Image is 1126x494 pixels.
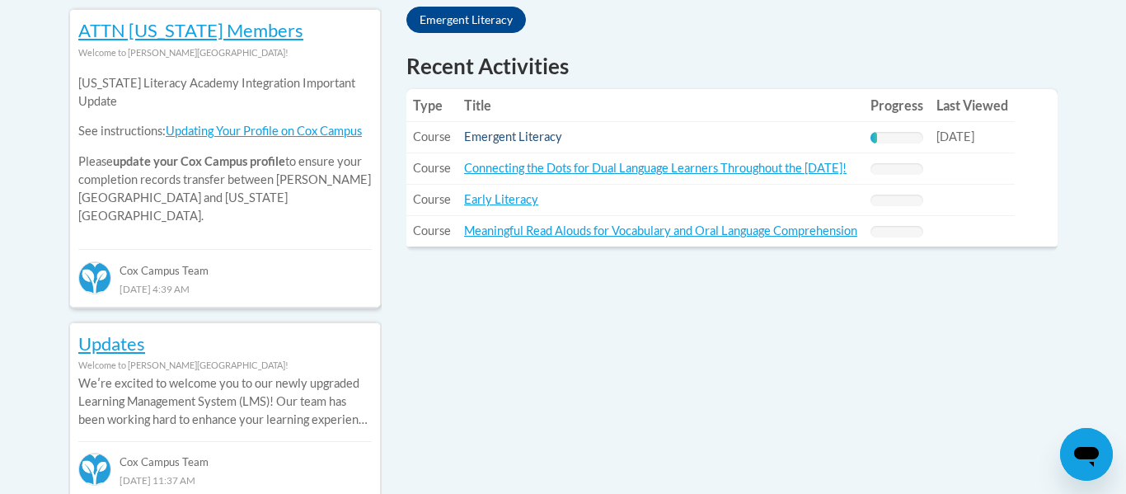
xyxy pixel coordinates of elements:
[464,192,538,206] a: Early Literacy
[1060,428,1113,481] iframe: Button to launch messaging window
[413,223,451,238] span: Course
[78,19,303,41] a: ATTN [US_STATE] Members
[113,154,285,168] b: update your Cox Campus profile
[166,124,362,138] a: Updating Your Profile on Cox Campus
[464,161,847,175] a: Connecting the Dots for Dual Language Learners Throughout the [DATE]!
[457,89,864,122] th: Title
[78,261,111,294] img: Cox Campus Team
[413,161,451,175] span: Course
[406,89,457,122] th: Type
[78,74,372,111] p: [US_STATE] Literacy Academy Integration Important Update
[78,356,372,374] div: Welcome to [PERSON_NAME][GEOGRAPHIC_DATA]!
[406,7,526,33] a: Emergent Literacy
[78,44,372,62] div: Welcome to [PERSON_NAME][GEOGRAPHIC_DATA]!
[78,280,372,298] div: [DATE] 4:39 AM
[78,471,372,489] div: [DATE] 11:37 AM
[936,129,974,143] span: [DATE]
[413,129,451,143] span: Course
[78,122,372,140] p: See instructions:
[78,62,372,238] div: Please to ensure your completion records transfer between [PERSON_NAME][GEOGRAPHIC_DATA] and [US_...
[464,129,562,143] a: Emergent Literacy
[413,192,451,206] span: Course
[78,453,111,486] img: Cox Campus Team
[464,223,857,238] a: Meaningful Read Alouds for Vocabulary and Oral Language Comprehension
[864,89,930,122] th: Progress
[78,374,372,429] p: Weʹre excited to welcome you to our newly upgraded Learning Management System (LMS)! Our team has...
[870,132,877,143] div: Progress, %
[78,249,372,279] div: Cox Campus Team
[930,89,1015,122] th: Last Viewed
[78,441,372,471] div: Cox Campus Team
[406,51,1058,81] h1: Recent Activities
[78,332,145,355] a: Updates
